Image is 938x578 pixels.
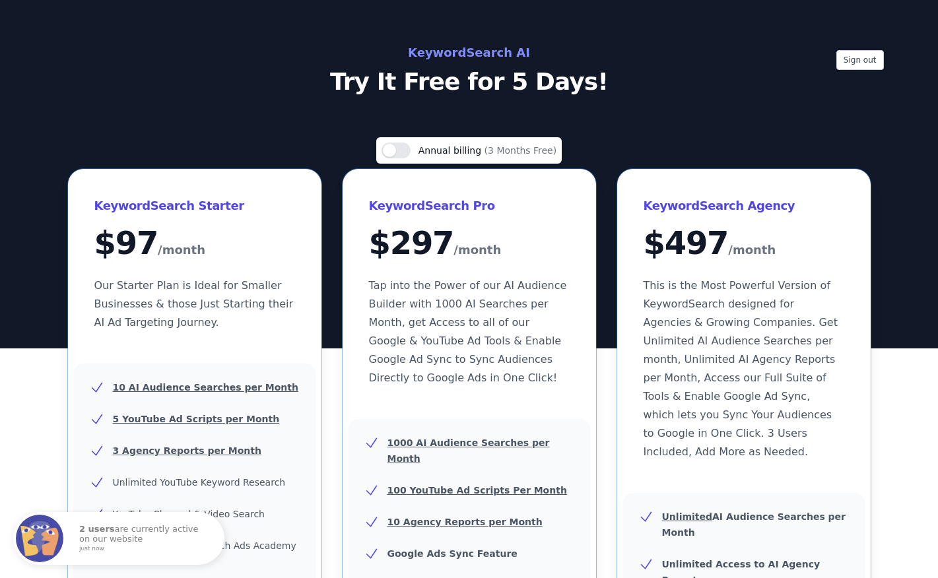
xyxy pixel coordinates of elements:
[113,414,280,424] u: 5 YouTube Ad Scripts per Month
[387,517,543,527] u: 10 Agency Reports per Month
[113,509,265,519] span: YouTube Channel & Video Search
[16,515,63,562] img: Fomo
[662,511,846,538] b: AI Audience Searches per Month
[174,69,765,95] p: Try It Free for 5 Days!
[79,546,207,552] small: just now
[644,227,844,261] div: $ 497
[174,42,765,63] h2: KeywordSearch AI
[79,525,211,552] p: are currently active on our website
[387,548,518,559] b: Google Ads Sync Feature
[113,382,298,393] u: 10 AI Audience Searches per Month
[662,511,713,522] u: Unlimited
[485,145,557,156] span: (3 Months Free)
[94,227,295,261] div: $ 97
[419,145,485,156] span: Annual billing
[836,50,884,70] button: Sign out
[79,524,115,534] strong: 2 users
[94,195,295,216] h3: KeywordSearch Starter
[369,227,570,261] div: $ 297
[644,195,844,216] h3: KeywordSearch Agency
[113,445,261,456] u: 3 Agency Reports per Month
[113,477,286,488] span: Unlimited YouTube Keyword Research
[387,485,567,496] u: 100 YouTube Ad Scripts Per Month
[453,240,501,261] span: /month
[158,240,205,261] span: /month
[387,437,550,464] u: 1000 AI Audience Searches per Month
[644,279,838,458] span: This is the Most Powerful Version of KeywordSearch designed for Agencies & Growing Companies. Get...
[369,279,567,384] span: Tap into the Power of our AI Audience Builder with 1000 AI Searches per Month, get Access to all ...
[369,195,570,216] h3: KeywordSearch Pro
[94,279,294,329] span: Our Starter Plan is Ideal for Smaller Businesses & those Just Starting their AI Ad Targeting Jour...
[728,240,776,261] span: /month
